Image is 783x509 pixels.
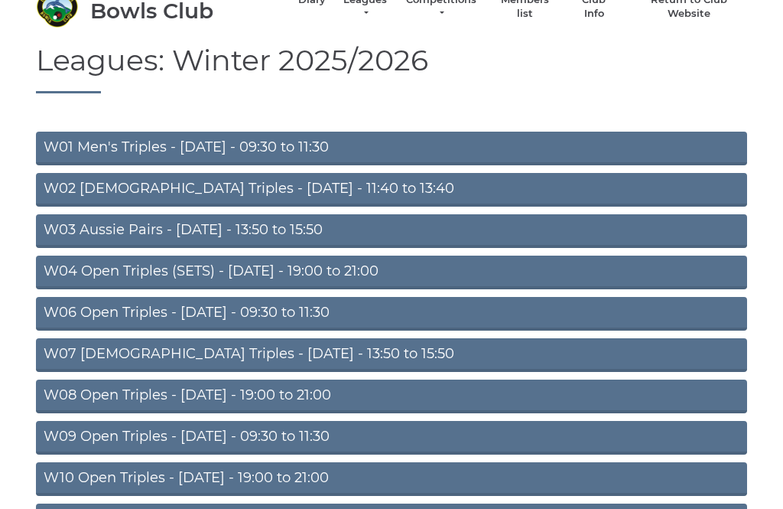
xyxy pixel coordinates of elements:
a: W01 Men's Triples - [DATE] - 09:30 to 11:30 [36,132,747,166]
a: W10 Open Triples - [DATE] - 19:00 to 21:00 [36,463,747,497]
a: W09 Open Triples - [DATE] - 09:30 to 11:30 [36,422,747,455]
a: W06 Open Triples - [DATE] - 09:30 to 11:30 [36,298,747,331]
a: W08 Open Triples - [DATE] - 19:00 to 21:00 [36,380,747,414]
a: W02 [DEMOGRAPHIC_DATA] Triples - [DATE] - 11:40 to 13:40 [36,174,747,207]
a: W04 Open Triples (SETS) - [DATE] - 19:00 to 21:00 [36,256,747,290]
a: W07 [DEMOGRAPHIC_DATA] Triples - [DATE] - 13:50 to 15:50 [36,339,747,373]
h1: Leagues: Winter 2025/2026 [36,45,747,95]
a: W03 Aussie Pairs - [DATE] - 13:50 to 15:50 [36,215,747,249]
